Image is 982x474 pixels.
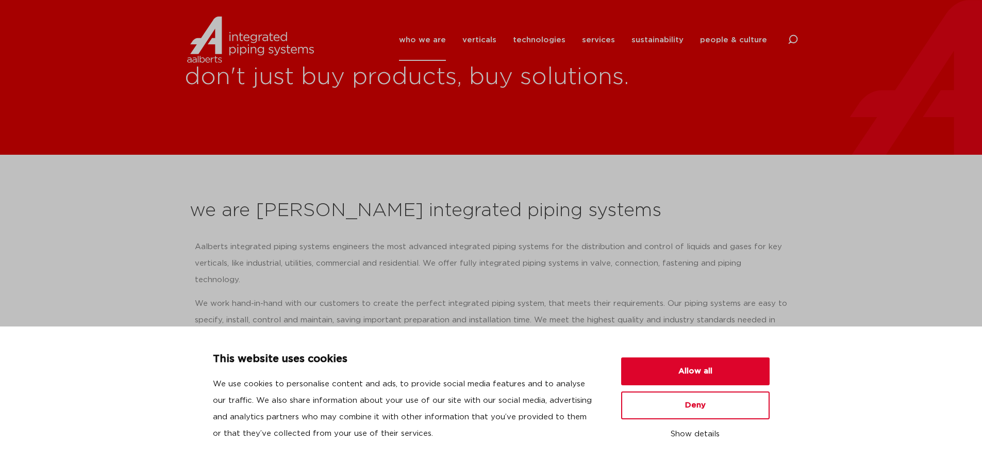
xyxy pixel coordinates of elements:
[399,19,767,61] nav: Menu
[513,19,565,61] a: technologies
[213,351,596,368] p: This website uses cookies
[582,19,615,61] a: services
[700,19,767,61] a: people & culture
[399,19,446,61] a: who we are
[621,391,770,419] button: Deny
[631,19,684,61] a: sustainability
[621,426,770,443] button: Show details
[462,19,496,61] a: verticals
[190,199,793,223] h2: we are [PERSON_NAME] integrated piping systems
[195,296,788,345] p: We work hand-in-hand with our customers to create the perfect integrated piping system, that meet...
[195,239,788,288] p: Aalberts integrated piping systems engineers the most advanced integrated piping systems for the ...
[621,357,770,385] button: Allow all
[213,376,596,442] p: We use cookies to personalise content and ads, to provide social media features and to analyse ou...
